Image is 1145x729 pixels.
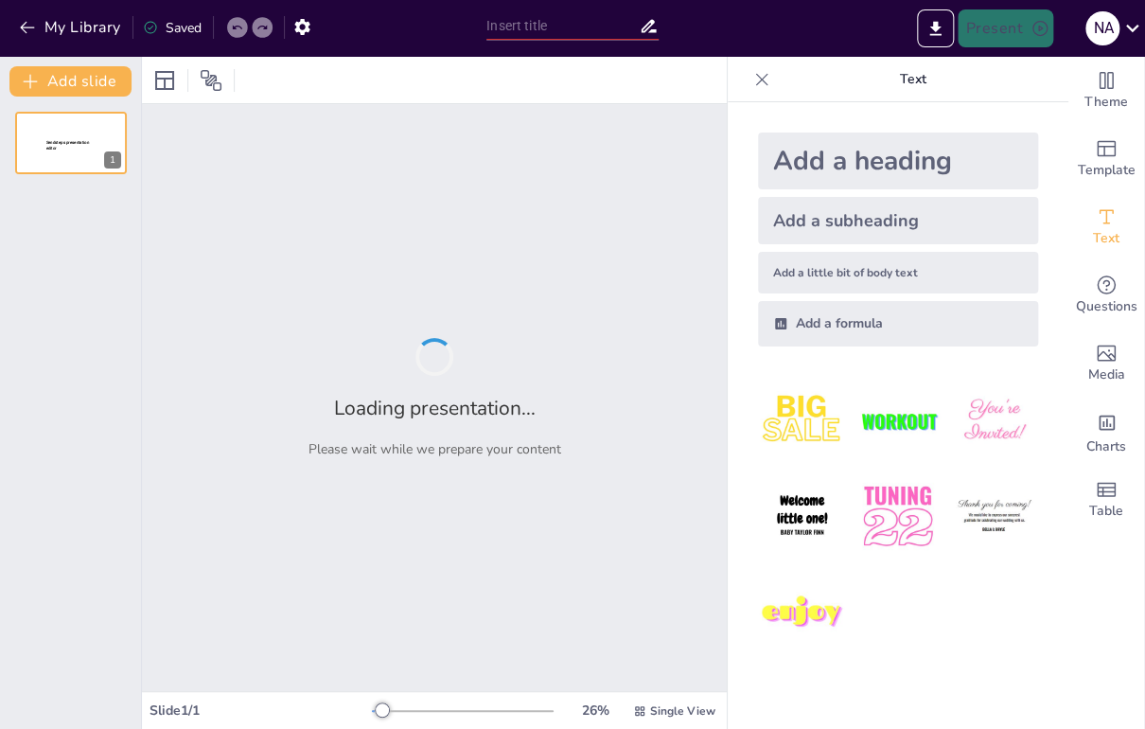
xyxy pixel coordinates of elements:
[1085,11,1119,45] div: N A
[758,472,846,560] img: 4.jpeg
[758,197,1038,244] div: Add a subheading
[1068,125,1144,193] div: Add ready made slides
[15,112,127,174] div: 1
[950,377,1038,465] img: 3.jpeg
[758,569,846,657] img: 7.jpeg
[1086,436,1126,457] span: Charts
[854,377,942,465] img: 2.jpeg
[758,377,846,465] img: 1.jpeg
[1068,466,1144,534] div: Add a table
[1068,193,1144,261] div: Add text boxes
[917,9,954,47] button: Export to PowerPoint
[46,140,89,151] span: Sendsteps presentation editor
[1085,9,1119,47] button: N A
[1088,364,1125,385] span: Media
[1068,261,1144,329] div: Get real-time input from your audience
[758,301,1038,347] div: Add a formula
[334,395,536,421] h2: Loading presentation...
[758,133,1038,189] div: Add a heading
[777,57,1049,102] p: Text
[150,65,180,96] div: Layout
[486,12,639,40] input: Insert title
[650,703,715,719] span: Single View
[9,66,132,97] button: Add slide
[1078,160,1136,181] span: Template
[1089,501,1123,522] span: Table
[150,702,372,720] div: Slide 1 / 1
[1084,92,1128,113] span: Theme
[1068,329,1144,398] div: Add images, graphics, shapes or video
[308,440,561,458] p: Please wait while we prepare your content
[958,9,1052,47] button: Present
[1093,228,1119,249] span: Text
[854,472,942,560] img: 5.jpeg
[1068,57,1144,125] div: Change the overall theme
[200,69,222,92] span: Position
[1076,296,1137,317] span: Questions
[14,12,129,43] button: My Library
[104,151,121,169] div: 1
[1068,398,1144,466] div: Add charts and graphs
[572,702,618,720] div: 26 %
[758,252,1038,293] div: Add a little bit of body text
[950,472,1038,560] img: 6.jpeg
[143,19,202,37] div: Saved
